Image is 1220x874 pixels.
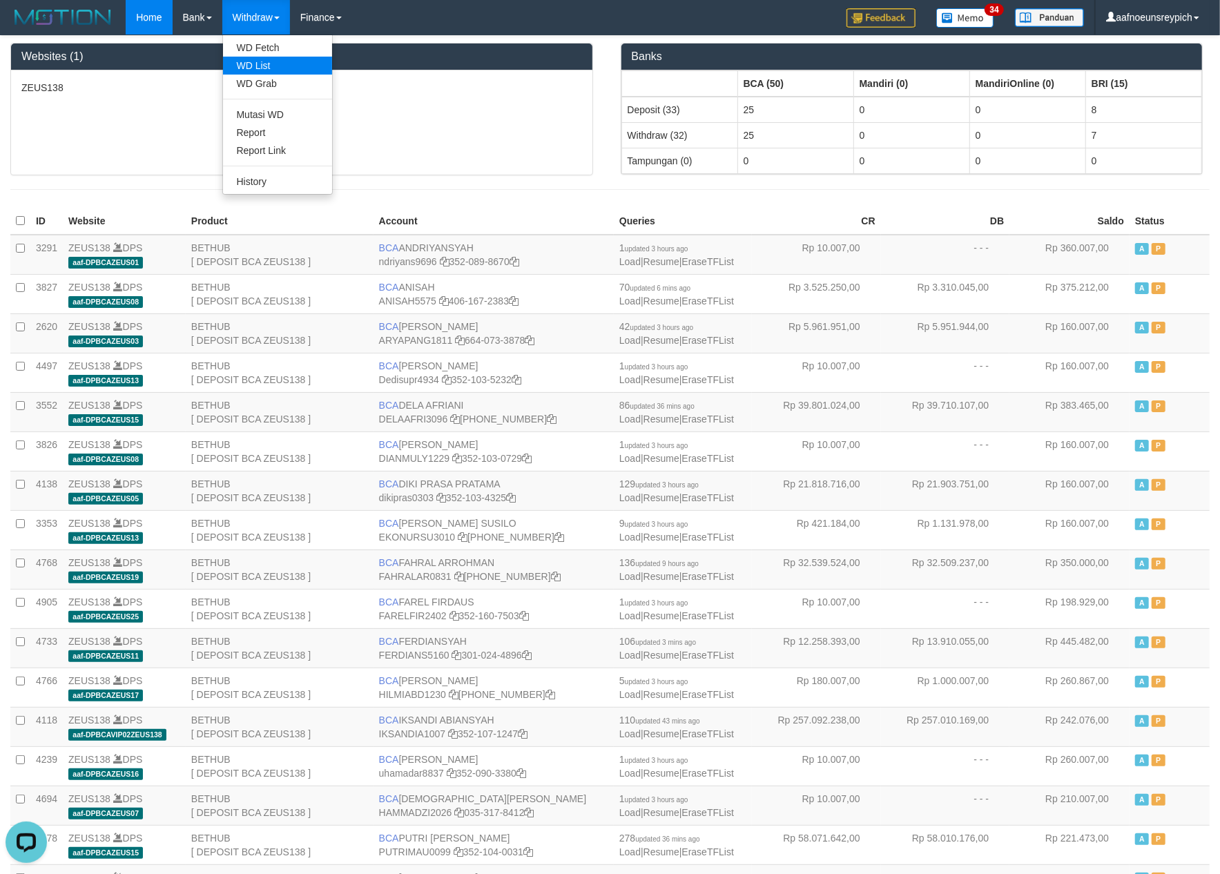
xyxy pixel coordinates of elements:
th: CR [752,208,881,235]
td: DPS [63,550,186,589]
a: Load [619,256,641,267]
td: DPS [63,628,186,668]
a: Resume [643,492,679,503]
a: EraseTFList [682,532,734,543]
span: aaf-DPBCAZEUS25 [68,611,143,623]
a: ANISAH5575 [379,295,436,307]
span: updated 3 hours ago [625,442,688,449]
a: Copy 7495214257 to clipboard [545,689,555,700]
td: Rp 5.951.944,00 [881,313,1010,353]
a: EraseTFList [682,768,734,779]
a: Load [619,768,641,779]
a: DIANMULY1229 [379,453,449,464]
td: Rp 32.509.237,00 [881,550,1010,589]
span: Active [1135,400,1149,412]
span: Paused [1152,597,1165,609]
a: Load [619,295,641,307]
td: [PERSON_NAME] 352-103-0729 [374,431,614,471]
a: Copy 3521034325 to clipboard [506,492,516,503]
span: BCA [379,557,399,568]
a: Copy DIANMULY1229 to clipboard [452,453,462,464]
a: EKONURSU3010 [379,532,456,543]
span: | | [619,321,734,346]
span: Paused [1152,518,1165,530]
span: 1 [619,596,688,608]
a: Copy HILMIABD1230 to clipboard [449,689,458,700]
a: Copy DELAAFRI3096 to clipboard [450,414,460,425]
a: History [223,173,332,191]
a: ZEUS138 [68,833,110,844]
th: Queries [614,208,752,235]
a: Resume [643,374,679,385]
span: BCA [379,242,399,253]
a: ZEUS138 [68,400,110,411]
td: Rp 421.184,00 [752,510,881,550]
th: Group: activate to sort column ascending [969,70,1085,97]
td: DPS [63,589,186,628]
td: [PERSON_NAME] 352-103-5232 [374,353,614,392]
span: BCA [379,596,399,608]
span: 9 [619,518,688,529]
th: Group: activate to sort column ascending [853,70,969,97]
span: 129 [619,478,699,489]
td: 0 [969,148,1085,173]
td: Rp 198.929,00 [1009,589,1130,628]
span: updated 6 mins ago [630,284,691,292]
td: DPS [63,235,186,275]
a: Copy PUTRIMAU0099 to clipboard [454,846,463,857]
a: Copy ndriyans9696 to clipboard [440,256,449,267]
td: 0 [853,97,969,123]
td: Deposit (33) [621,97,737,123]
span: aaf-DPBCAZEUS13 [68,532,143,544]
td: Rp 383.465,00 [1009,392,1130,431]
h3: Banks [632,50,1192,63]
a: Copy 3521040031 to clipboard [523,846,533,857]
th: Account [374,208,614,235]
th: Group: activate to sort column ascending [737,70,853,97]
a: EraseTFList [682,846,734,857]
td: - - - [881,235,1010,275]
td: BETHUB [ DEPOSIT BCA ZEUS138 ] [186,589,374,628]
button: Open LiveChat chat widget [6,6,47,47]
a: Report Link [223,142,332,159]
a: ZEUS138 [68,793,110,804]
span: Active [1135,440,1149,451]
td: ANISAH 406-167-2383 [374,274,614,313]
h3: Websites (1) [21,50,582,63]
span: 70 [619,282,690,293]
a: Copy 0353178412 to clipboard [525,807,534,818]
td: 3552 [30,392,63,431]
td: 0 [969,97,1085,123]
a: Load [619,689,641,700]
a: Copy dikipras0303 to clipboard [436,492,446,503]
a: Resume [643,295,679,307]
span: Active [1135,597,1149,609]
a: Load [619,374,641,385]
td: 25 [737,122,853,148]
a: DELAAFRI3096 [379,414,448,425]
a: Copy EKONURSU3010 to clipboard [458,532,467,543]
td: Rp 160.007,00 [1009,353,1130,392]
span: updated 3 hours ago [635,481,699,489]
td: Rp 10.007,00 [752,235,881,275]
td: Rp 3.310.045,00 [881,274,1010,313]
td: FAREL FIRDAUS 352-160-7503 [374,589,614,628]
th: Product [186,208,374,235]
span: Active [1135,243,1149,255]
span: 1 [619,360,688,371]
td: - - - [881,431,1010,471]
span: BCA [379,518,399,529]
a: Copy Dedisupr4934 to clipboard [442,374,452,385]
td: - - - [881,589,1010,628]
td: 3826 [30,431,63,471]
td: BETHUB [ DEPOSIT BCA ZEUS138 ] [186,392,374,431]
a: EraseTFList [682,453,734,464]
th: DB [881,208,1010,235]
span: BCA [379,478,399,489]
span: Paused [1152,479,1165,491]
td: 0 [1085,148,1201,173]
a: Mutasi WD [223,106,332,124]
a: Copy FERDIANS5160 to clipboard [452,650,462,661]
td: 7 [1085,122,1201,148]
a: FAHRALAR0831 [379,571,452,582]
